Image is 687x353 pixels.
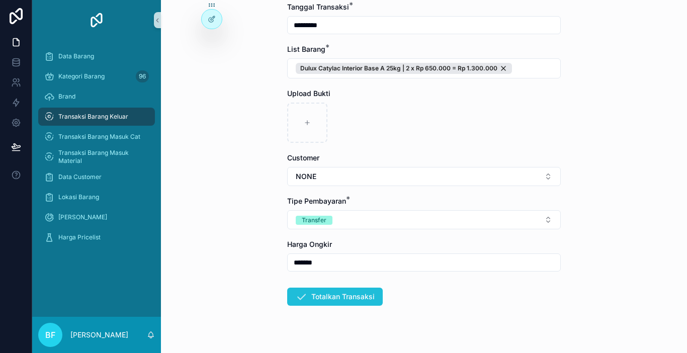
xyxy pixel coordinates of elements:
span: Data Customer [58,173,102,181]
span: Tipe Pembayaran [287,197,346,205]
a: Transaksi Barang Masuk Material [38,148,155,166]
span: Transaksi Barang Masuk Material [58,149,145,165]
a: Kategori Barang96 [38,67,155,85]
a: Brand [38,87,155,106]
button: Select Button [287,210,561,229]
a: Harga Pricelist [38,228,155,246]
a: Transaksi Barang Masuk Cat [38,128,155,146]
a: Transaksi Barang Keluar [38,108,155,126]
span: BF [45,329,55,341]
a: Lokasi Barang [38,188,155,206]
span: [PERSON_NAME] [58,213,107,221]
span: Tanggal Transaksi [287,3,349,11]
span: Brand [58,93,75,101]
span: Upload Bukti [287,89,330,98]
button: Select Button [287,58,561,78]
span: Dulux Catylac Interior Base A 25kg | 2 x Rp 650.000 = Rp 1.300.000 [300,64,497,72]
span: Transaksi Barang Masuk Cat [58,133,140,141]
span: Lokasi Barang [58,193,99,201]
span: Kategori Barang [58,72,105,80]
span: NONE [296,171,316,182]
a: [PERSON_NAME] [38,208,155,226]
img: App logo [89,12,105,28]
div: 96 [136,70,149,82]
span: Transaksi Barang Keluar [58,113,128,121]
button: Unselect 8623 [296,63,512,74]
button: Unselect TRANSFER [296,215,332,225]
button: Totalkan Transaksi [287,288,383,306]
a: Data Customer [38,168,155,186]
span: Data Barang [58,52,94,60]
div: scrollable content [32,40,161,259]
button: Select Button [287,167,561,186]
span: Harga Ongkir [287,240,332,248]
div: Transfer [302,216,326,225]
span: List Barang [287,45,325,53]
span: Harga Pricelist [58,233,101,241]
span: Customer [287,153,319,162]
p: [PERSON_NAME] [70,330,128,340]
a: Data Barang [38,47,155,65]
